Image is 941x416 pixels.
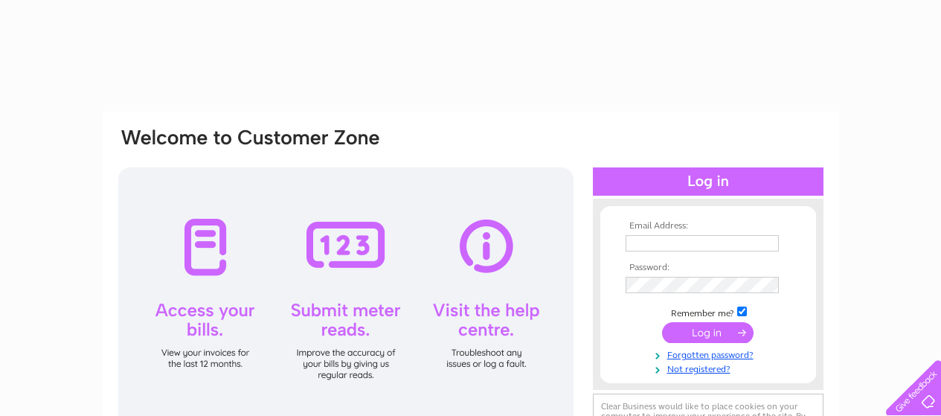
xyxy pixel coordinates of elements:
[662,322,754,343] input: Submit
[622,304,794,319] td: Remember me?
[626,347,794,361] a: Forgotten password?
[626,361,794,375] a: Not registered?
[622,263,794,273] th: Password:
[622,221,794,231] th: Email Address:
